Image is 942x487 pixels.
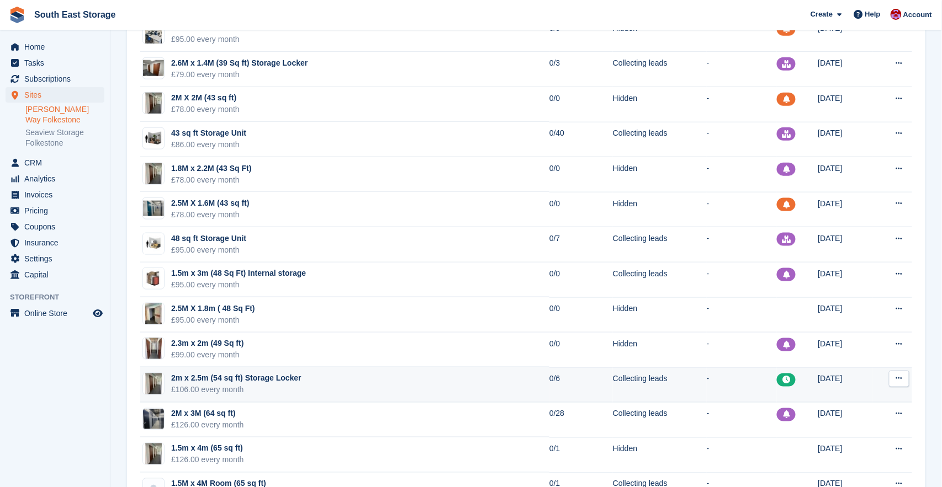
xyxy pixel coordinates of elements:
[549,227,613,263] td: 0/7
[818,297,872,333] td: [DATE]
[613,437,707,473] td: Hidden
[145,303,162,325] img: WhatsApp%20Image%202024-10-25%20at%2011.51.03.jpeg
[143,236,164,251] img: 50-sqft-unit.jpg
[171,34,240,45] div: £95.00 every month
[145,338,162,360] img: IMG_7590.JPG
[171,349,244,361] div: £99.00 every month
[171,408,244,420] div: 2M x 3M (64 sq ft)
[171,454,244,466] div: £126.00 every month
[707,263,777,298] td: -
[24,306,91,321] span: Online Store
[145,22,162,44] img: WhatsApp%20Image%202024-10-11%20at%2015.05.20%20(1).jpeg
[145,443,162,465] img: Ross%20Way%20Unit%20Pics.jpeg
[143,201,164,217] img: Screenshot%202024-09-30%20at%2020.05.52.png
[6,203,104,218] a: menu
[818,367,872,403] td: [DATE]
[171,69,308,81] div: £79.00 every month
[6,267,104,282] a: menu
[25,127,104,148] a: Seaview Storage Folkestone
[865,9,881,20] span: Help
[6,87,104,103] a: menu
[707,157,777,192] td: -
[24,187,91,202] span: Invoices
[143,131,164,147] img: 40-sqft-unit.jpg
[6,155,104,170] a: menu
[171,92,240,104] div: 2M X 2M (43 sq ft)
[818,157,872,192] td: [DATE]
[818,263,872,298] td: [DATE]
[171,197,250,209] div: 2.5M X 1.6M (43 sq ft)
[549,122,613,157] td: 0/40
[143,409,164,429] img: Screenshot%202024-09-30%20at%2020.25.38.png
[171,384,301,396] div: £106.00 every month
[24,203,91,218] span: Pricing
[171,233,246,244] div: 48 sq ft Storage Unit
[549,297,613,333] td: 0/0
[10,292,110,303] span: Storefront
[145,373,162,395] img: WhatsApp%20Image%202024-10-31%20at%2018.06.59.jpeg
[6,71,104,87] a: menu
[818,87,872,122] td: [DATE]
[549,367,613,403] td: 0/6
[6,39,104,55] a: menu
[6,219,104,234] a: menu
[613,17,707,52] td: Hidden
[707,17,777,52] td: -
[818,403,872,438] td: [DATE]
[613,192,707,227] td: Hidden
[549,87,613,122] td: 0/0
[171,174,251,186] div: £78.00 every month
[707,367,777,403] td: -
[91,307,104,320] a: Preview store
[707,437,777,473] td: -
[707,122,777,157] td: -
[143,268,164,289] img: Locker%20Medium%202%20-%20Plain.jpg
[707,227,777,263] td: -
[549,263,613,298] td: 0/0
[6,235,104,250] a: menu
[6,306,104,321] a: menu
[6,171,104,186] a: menu
[811,9,833,20] span: Create
[818,333,872,368] td: [DATE]
[171,139,246,151] div: £86.00 every month
[613,403,707,438] td: Collecting leads
[171,57,308,69] div: 2.6M x 1.4M (39 Sq ft) Storage Locker
[549,403,613,438] td: 0/28
[613,297,707,333] td: Hidden
[707,297,777,333] td: -
[6,55,104,71] a: menu
[818,122,872,157] td: [DATE]
[613,263,707,298] td: Collecting leads
[613,52,707,87] td: Collecting leads
[145,163,162,185] img: Ross%20Way%20Unit%20Pics.jpeg
[818,192,872,227] td: [DATE]
[171,373,301,384] div: 2m x 2.5m (54 sq ft) Storage Locker
[171,244,246,256] div: £95.00 every month
[549,333,613,368] td: 0/0
[24,267,91,282] span: Capital
[30,6,120,24] a: South East Storage
[143,60,164,76] img: IMG_6266.jpg
[171,314,255,326] div: £95.00 every month
[549,17,613,52] td: 0/0
[24,87,91,103] span: Sites
[24,155,91,170] span: CRM
[707,403,777,438] td: -
[24,39,91,55] span: Home
[613,333,707,368] td: Hidden
[549,157,613,192] td: 0/0
[171,267,306,279] div: 1.5m x 3m (48 Sq Ft) Internal storage
[24,71,91,87] span: Subscriptions
[171,420,244,431] div: £126.00 every month
[707,192,777,227] td: -
[171,209,250,221] div: £78.00 every month
[613,157,707,192] td: Hidden
[24,219,91,234] span: Coupons
[707,333,777,368] td: -
[903,9,932,20] span: Account
[549,52,613,87] td: 0/3
[171,338,244,349] div: 2.3m x 2m (49 Sq ft)
[818,227,872,263] td: [DATE]
[613,87,707,122] td: Hidden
